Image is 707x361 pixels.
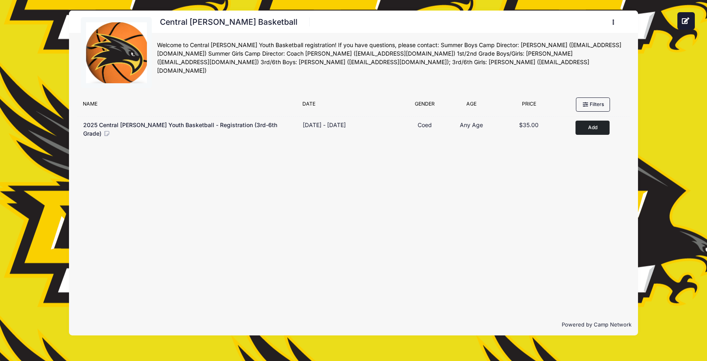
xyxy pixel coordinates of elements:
button: Add [576,121,610,135]
div: Price [496,100,562,112]
span: Any Age [460,121,483,128]
img: logo [86,22,147,83]
div: Age [447,100,496,112]
div: Gender [403,100,447,112]
div: Date [299,100,403,112]
span: $35.00 [519,121,539,128]
div: Name [79,100,299,112]
div: [DATE] - [DATE] [303,121,346,129]
button: Filters [576,97,610,111]
span: Coed [418,121,432,128]
p: Powered by Camp Network [75,321,631,329]
div: Welcome to Central [PERSON_NAME] Youth Basketball registration! If you have questions, please con... [157,41,626,75]
h1: Central [PERSON_NAME] Basketball [157,15,300,29]
span: 2025 Central [PERSON_NAME] Youth Basketball - Registration (3rd-6th Grade) [83,121,277,137]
